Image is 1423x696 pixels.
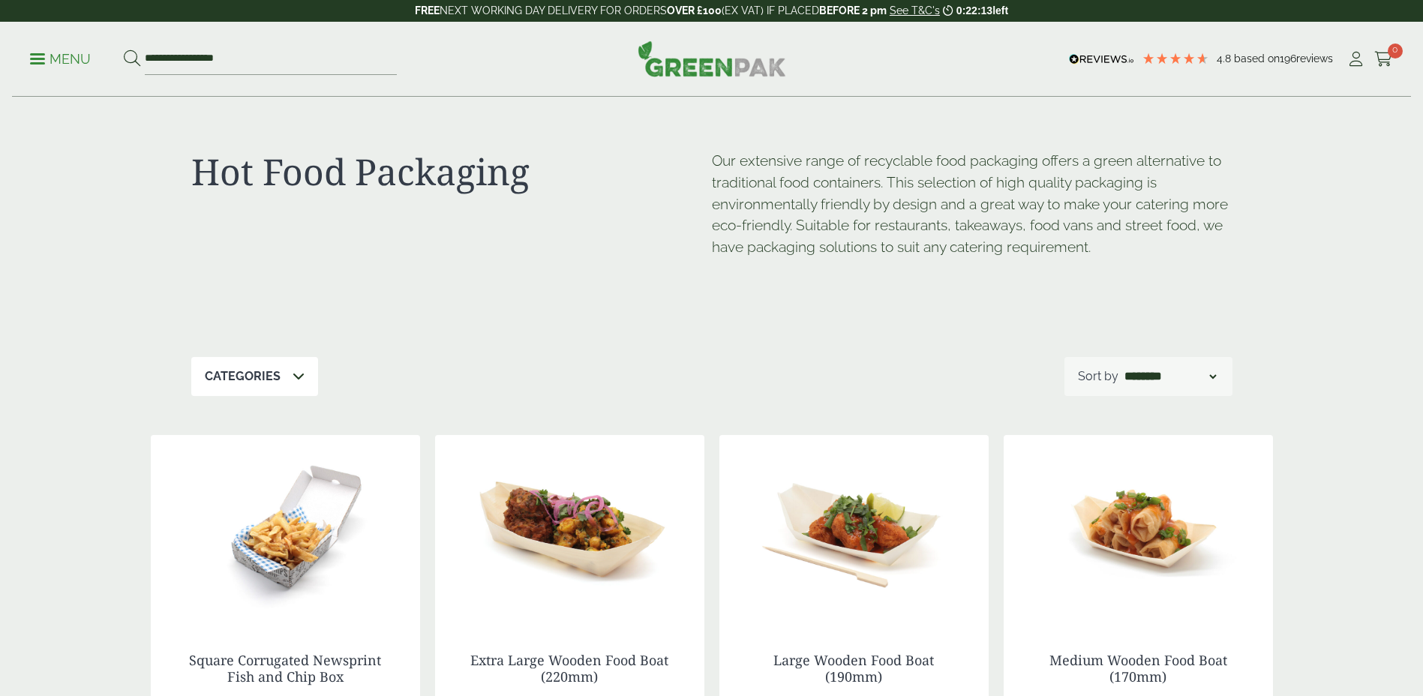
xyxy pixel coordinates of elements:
[890,4,940,16] a: See T&C's
[1388,43,1403,58] span: 0
[30,50,91,68] p: Menu
[470,651,668,685] a: Extra Large Wooden Food Boat (220mm)
[667,4,722,16] strong: OVER £100
[415,4,440,16] strong: FREE
[1374,52,1393,67] i: Cart
[638,40,786,76] img: GreenPak Supplies
[151,435,420,622] img: 2520069 Square News Fish n Chip Corrugated Box - Open with Chips
[1078,367,1118,385] p: Sort by
[30,50,91,65] a: Menu
[1296,52,1333,64] span: reviews
[1374,48,1393,70] a: 0
[1121,367,1219,385] select: Shop order
[819,4,887,16] strong: BEFORE 2 pm
[1280,52,1296,64] span: 196
[1217,52,1234,64] span: 4.8
[1346,52,1365,67] i: My Account
[1142,52,1209,65] div: 4.79 Stars
[1234,52,1280,64] span: Based on
[956,4,992,16] span: 0:22:13
[205,367,281,385] p: Categories
[719,435,989,622] img: Large Wooden Boat 190mm with food contents 2920004AD
[712,150,1232,258] p: Our extensive range of recyclable food packaging offers a green alternative to traditional food c...
[1049,651,1227,685] a: Medium Wooden Food Boat (170mm)
[191,150,712,193] h1: Hot Food Packaging
[189,651,381,685] a: Square Corrugated Newsprint Fish and Chip Box
[992,4,1008,16] span: left
[1004,435,1273,622] img: Medium Wooden Boat 170mm with food contents V2 2920004AC 1
[1069,54,1134,64] img: REVIEWS.io
[435,435,704,622] img: Extra Large Wooden Boat 220mm with food contents V2 2920004AE
[773,651,934,685] a: Large Wooden Food Boat (190mm)
[712,271,713,273] p: [URL][DOMAIN_NAME]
